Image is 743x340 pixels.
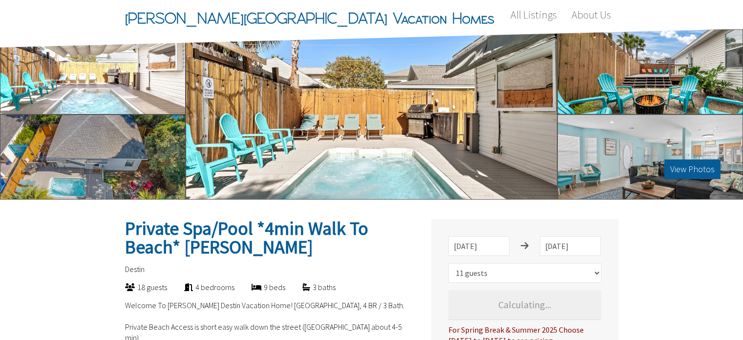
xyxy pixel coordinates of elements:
[167,282,234,293] div: 4 bedrooms
[125,219,414,256] h2: Private Spa/Pool *4min Walk To Beach* [PERSON_NAME]
[448,290,601,319] button: Calculating...
[448,236,509,256] input: Check-in
[125,264,145,274] span: Destin
[234,282,285,293] div: 9 beds
[540,236,601,256] input: Check-out
[285,282,336,293] div: 3 baths
[108,282,167,293] div: 18 guests
[664,159,721,179] button: View Photos
[125,3,494,33] span: [PERSON_NAME][GEOGRAPHIC_DATA] Vacation Homes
